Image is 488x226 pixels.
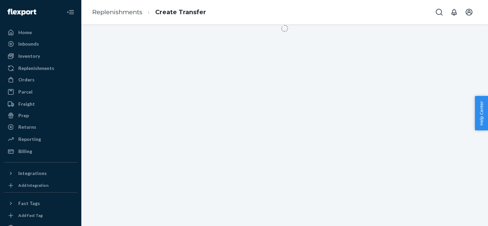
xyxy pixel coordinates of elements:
[4,39,77,49] a: Inbounds
[18,212,43,218] div: Add Fast Tag
[4,110,77,121] a: Prep
[64,5,77,19] button: Close Navigation
[4,99,77,109] a: Freight
[18,101,35,107] div: Freight
[18,53,40,59] div: Inventory
[18,200,40,207] div: Fast Tags
[447,5,461,19] button: Open notifications
[4,198,77,209] button: Fast Tags
[18,29,32,36] div: Home
[92,8,142,16] a: Replenishments
[18,148,32,155] div: Billing
[18,76,35,83] div: Orders
[18,136,41,143] div: Reporting
[18,112,29,119] div: Prep
[462,5,476,19] button: Open account menu
[155,8,206,16] a: Create Transfer
[4,27,77,38] a: Home
[4,74,77,85] a: Orders
[4,146,77,157] a: Billing
[4,86,77,97] a: Parcel
[475,96,488,130] button: Help Center
[18,89,33,95] div: Parcel
[4,51,77,61] a: Inventory
[18,170,47,177] div: Integrations
[4,134,77,145] a: Reporting
[4,211,77,220] a: Add Fast Tag
[87,2,211,22] ol: breadcrumbs
[7,9,36,16] img: Flexport logo
[4,122,77,132] a: Returns
[4,63,77,74] a: Replenishments
[4,168,77,179] button: Integrations
[432,5,446,19] button: Open Search Box
[18,41,39,47] div: Inbounds
[18,65,54,72] div: Replenishments
[4,181,77,190] a: Add Integration
[18,182,48,188] div: Add Integration
[18,124,36,130] div: Returns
